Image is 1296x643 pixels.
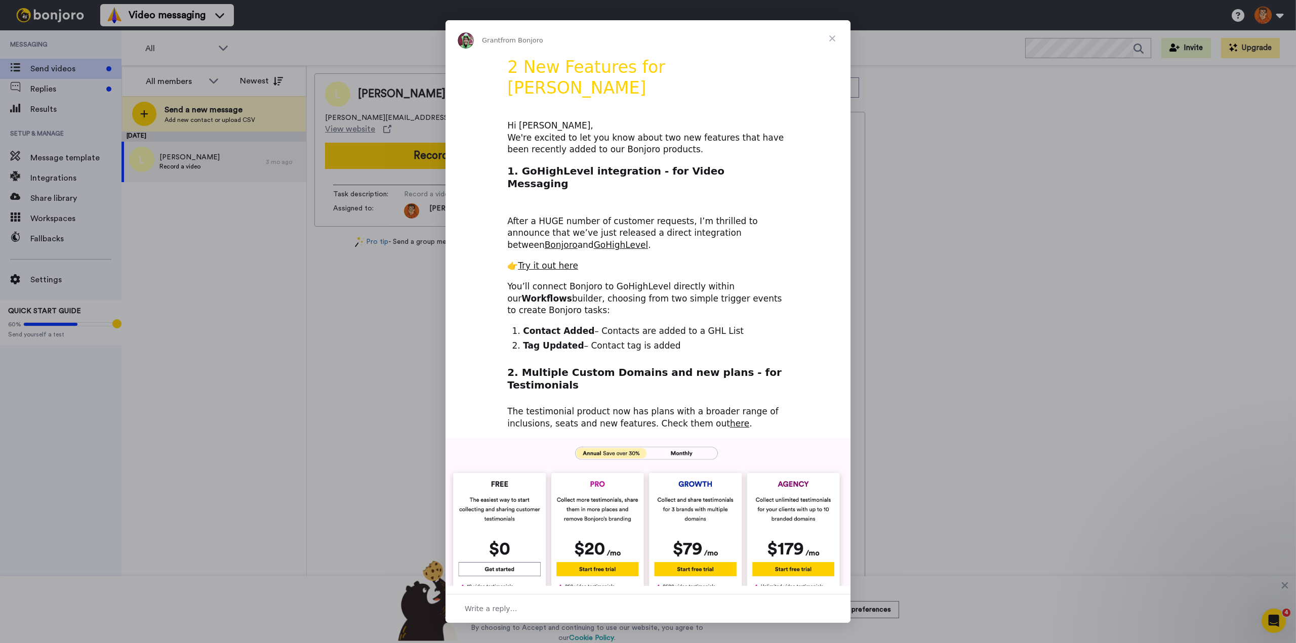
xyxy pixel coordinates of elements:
span: Grant [482,36,501,44]
span: Write a reply… [465,602,517,615]
div: Open conversation and reply [445,594,850,623]
a: here [730,418,749,428]
span: Close [814,20,850,57]
h1: 2 New Features for [PERSON_NAME] [507,57,789,105]
div: The testimonial product now has plans with a broader range of inclusions, seats and new features.... [507,406,789,430]
b: Workflows [521,293,572,304]
div: Hi [PERSON_NAME], We're excited to let you know about two new features that have been recently ad... [507,120,789,156]
b: Contact Added [523,326,594,336]
div: 👉 [507,260,789,272]
span: from Bonjoro [501,36,543,44]
b: Tag Updated [523,340,584,351]
div: You’ll connect Bonjoro to GoHighLevel directly within our builder, choosing from two simple trigg... [507,281,789,317]
a: Bonjoro [545,240,578,250]
h2: 2. Multiple Custom Domains and new plans - for Testimonials [507,366,789,397]
li: – Contacts are added to a GHL List [523,325,789,337]
h2: 1. GoHighLevel integration - for Video Messaging [507,164,789,196]
img: Profile image for Grant [458,32,474,49]
li: – Contact tag is added [523,340,789,352]
div: After a HUGE number of customer requests, I’m thrilled to announce that we’ve just released a dir... [507,203,789,251]
a: Try it out here [518,261,578,271]
a: GoHighLevel [594,240,649,250]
